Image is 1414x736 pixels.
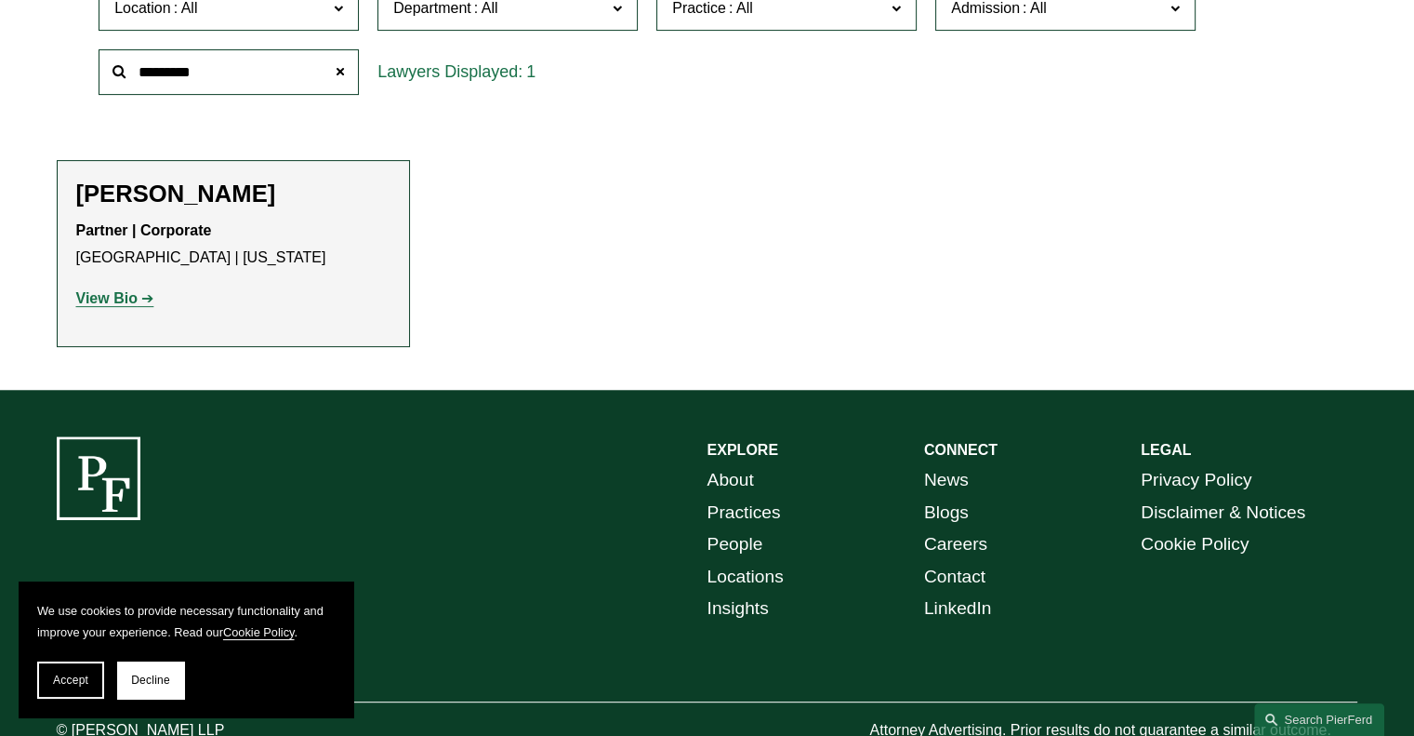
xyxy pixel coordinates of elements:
[1141,529,1249,561] a: Cookie Policy
[924,529,987,561] a: Careers
[707,561,784,594] a: Locations
[117,662,184,699] button: Decline
[76,290,138,306] strong: View Bio
[19,582,353,717] section: Cookie banner
[707,497,781,529] a: Practices
[223,625,295,639] a: Cookie Policy
[707,464,754,497] a: About
[707,442,778,458] strong: EXPLORE
[76,222,212,238] strong: Partner | Corporate
[707,593,769,625] a: Insights
[76,180,390,208] h2: [PERSON_NAME]
[37,600,335,643] p: We use cookies to provide necessary functionality and improve your experience. Read our .
[53,674,88,687] span: Accept
[76,218,390,272] p: [GEOGRAPHIC_DATA] | [US_STATE]
[924,442,998,458] strong: CONNECT
[924,464,969,497] a: News
[131,674,170,687] span: Decline
[924,561,985,594] a: Contact
[37,662,104,699] button: Accept
[1254,703,1384,736] a: Search this site
[76,290,154,306] a: View Bio
[924,593,992,625] a: LinkedIn
[526,62,535,81] span: 1
[707,529,763,561] a: People
[1141,497,1305,529] a: Disclaimer & Notices
[924,497,969,529] a: Blogs
[1141,442,1191,458] strong: LEGAL
[1141,464,1251,497] a: Privacy Policy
